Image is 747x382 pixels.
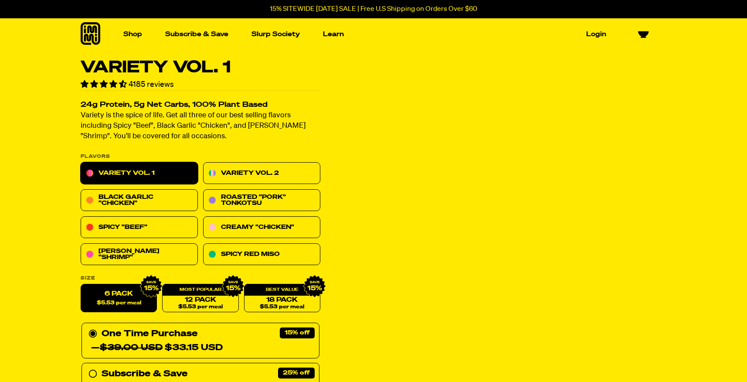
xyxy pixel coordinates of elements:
[270,5,477,13] p: 15% SITEWIDE [DATE] SALE | Free U.S Shipping on Orders Over $60
[81,244,198,266] a: [PERSON_NAME] "Shrimp"
[81,163,198,184] a: Variety Vol. 1
[303,275,326,298] img: IMG_9632.png
[81,111,320,142] p: Variety is the spice of life. Get all three of our best selling flavors including Spicy "Beef", B...
[120,27,146,41] a: Shop
[203,190,320,211] a: Roasted "Pork" Tonkotsu
[91,341,223,355] div: — $33.15 USD
[319,27,347,41] a: Learn
[81,81,129,89] span: 4.55 stars
[81,102,320,109] h2: 24g Protein, 5g Net Carbs, 100% Plant Based
[81,154,320,159] p: Flavors
[162,284,238,313] a: 12 Pack$5.53 per meal
[244,284,320,313] a: 18 Pack$5.53 per meal
[81,190,198,211] a: Black Garlic "Chicken"
[583,27,610,41] a: Login
[129,81,174,89] span: 4185 reviews
[203,244,320,266] a: Spicy Red Miso
[81,217,198,239] a: Spicy "Beef"
[140,275,163,298] img: IMG_9632.png
[120,18,610,50] nav: Main navigation
[221,275,244,298] img: IMG_9632.png
[81,59,320,76] h1: Variety Vol. 1
[203,217,320,239] a: Creamy "Chicken"
[81,284,157,313] label: 6 Pack
[178,304,223,310] span: $5.53 per meal
[203,163,320,184] a: Variety Vol. 2
[248,27,303,41] a: Slurp Society
[102,367,187,381] div: Subscribe & Save
[81,276,320,281] label: Size
[88,327,312,355] div: One Time Purchase
[162,27,232,41] a: Subscribe & Save
[260,304,304,310] span: $5.53 per meal
[100,344,163,352] del: $39.00 USD
[97,300,141,306] span: $5.53 per meal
